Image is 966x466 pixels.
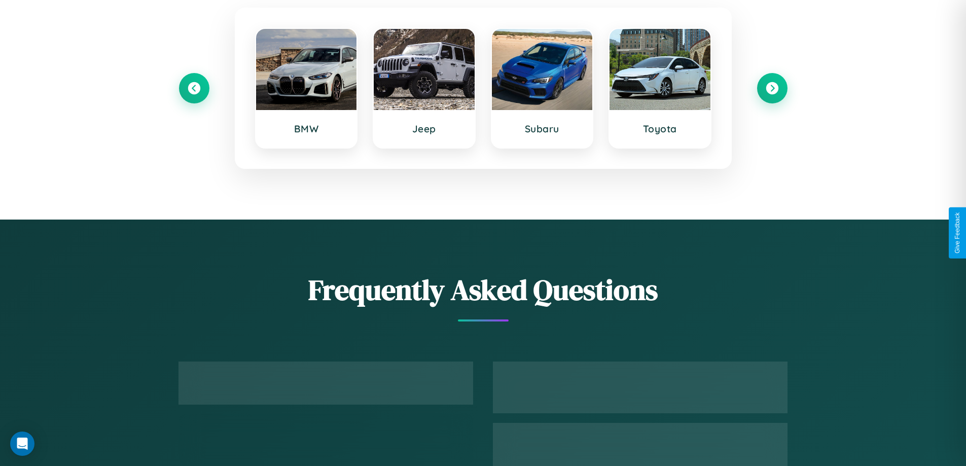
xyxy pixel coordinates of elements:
div: Give Feedback [954,212,961,254]
h3: What documents do I need to provide when renting a car? [195,427,431,452]
div: Open Intercom Messenger [10,432,34,456]
h3: Are there mileage restrictions when renting a car with CarGo? [509,437,745,461]
h3: Subaru [502,123,583,135]
h3: Jeep [384,123,464,135]
h3: BMW [266,123,347,135]
h3: How old do I need to be to rent a car with CarGo? [195,377,431,389]
h2: Frequently Asked Questions [179,270,788,309]
h3: Toyota [620,123,700,135]
h3: Can I pick up a rental car from one location and return it to another? [509,375,745,400]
